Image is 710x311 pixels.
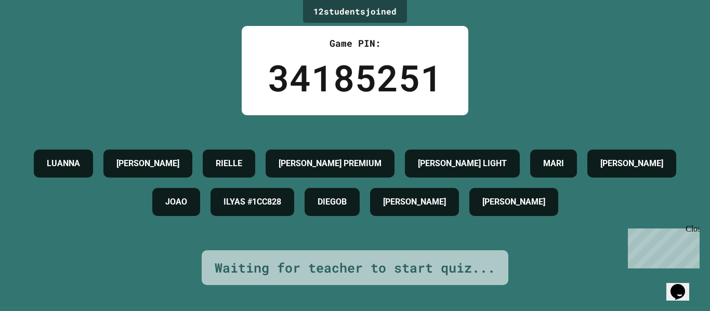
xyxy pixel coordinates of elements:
[418,157,507,170] h4: [PERSON_NAME] LIGHT
[223,196,281,208] h4: ILYAS #1CC828
[600,157,663,170] h4: [PERSON_NAME]
[318,196,347,208] h4: DIEGOB
[543,157,564,170] h4: MARI
[165,196,187,208] h4: JOAO
[47,157,80,170] h4: LUANNA
[4,4,72,66] div: Chat with us now!Close
[279,157,382,170] h4: [PERSON_NAME] PREMIUM
[216,157,242,170] h4: RIELLE
[116,157,179,170] h4: [PERSON_NAME]
[215,258,495,278] div: Waiting for teacher to start quiz...
[624,224,700,268] iframe: chat widget
[383,196,446,208] h4: [PERSON_NAME]
[666,269,700,301] iframe: chat widget
[482,196,545,208] h4: [PERSON_NAME]
[268,50,442,105] div: 34185251
[268,36,442,50] div: Game PIN:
